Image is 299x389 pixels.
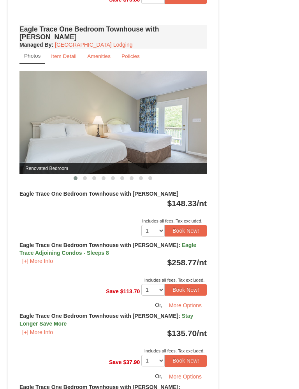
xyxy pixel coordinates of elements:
span: $37.90 [123,359,140,366]
div: Includes all fees. Tax excluded. [19,277,207,284]
span: Save [109,359,122,366]
button: Book Now! [165,355,207,367]
small: Amenities [87,54,111,60]
span: Renovated Bedroom [19,163,207,174]
button: Book Now! [165,225,207,237]
button: [+] More Info [19,257,56,266]
span: : [178,242,180,249]
span: : [178,313,180,319]
div: Includes all fees. Tax excluded. [19,217,207,225]
a: Policies [116,49,145,64]
strong: Eagle Trace One Bedroom Townhouse with [PERSON_NAME] [19,242,196,256]
small: Item Detail [51,54,76,60]
button: [+] More Info [19,328,56,337]
span: Managed By [19,42,51,48]
strong: Eagle Trace One Bedroom Townhouse with [PERSON_NAME] [19,191,178,197]
a: Photos [19,49,45,64]
div: Includes all fees. Tax excluded. [19,347,207,355]
strong: Eagle Trace One Bedroom Townhouse with [PERSON_NAME] [19,313,193,327]
h4: Eagle Trace One Bedroom Townhouse with [PERSON_NAME] [19,26,207,41]
span: $258.77 [167,258,197,267]
span: /nt [197,199,207,208]
small: Photos [24,53,40,59]
img: Renovated Bedroom [19,72,207,174]
span: Or, [155,302,162,308]
span: $135.70 [167,329,197,338]
strong: : [19,42,53,48]
small: Policies [121,54,140,60]
span: /nt [197,258,207,267]
a: Amenities [82,49,116,64]
a: [GEOGRAPHIC_DATA] Lodging [55,42,132,48]
button: Book Now! [165,284,207,296]
span: Or, [155,373,162,379]
a: Item Detail [46,49,81,64]
strong: $148.33 [167,199,207,208]
span: Save [106,289,119,295]
span: /nt [197,329,207,338]
span: $113.70 [120,289,140,295]
button: More Options [164,300,207,312]
button: More Options [164,371,207,383]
